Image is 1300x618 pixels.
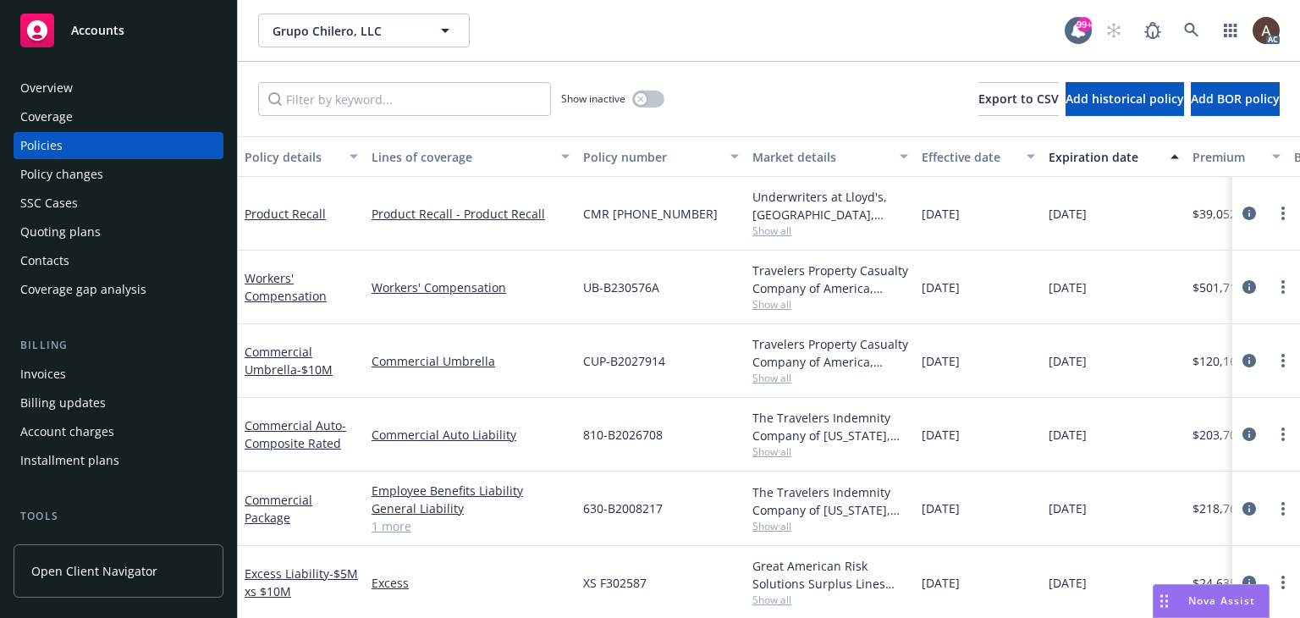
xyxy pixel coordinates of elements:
div: Billing updates [20,389,106,417]
span: Grupo Chilero, LLC [273,22,419,40]
div: Market details [752,148,890,166]
span: CUP-B2027914 [583,352,665,370]
button: Expiration date [1042,136,1186,177]
a: Invoices [14,361,223,388]
span: [DATE] [1049,279,1087,296]
div: Expiration date [1049,148,1160,166]
span: Show all [752,593,908,607]
a: Switch app [1214,14,1248,47]
span: Show all [752,371,908,385]
a: Policy changes [14,161,223,188]
a: Start snowing [1097,14,1131,47]
span: Nova Assist [1188,593,1255,608]
span: 810-B2026708 [583,426,663,444]
a: circleInformation [1239,203,1259,223]
button: Export to CSV [978,82,1059,116]
div: The Travelers Indemnity Company of [US_STATE], Travelers Insurance [752,483,908,519]
div: Great American Risk Solutions Surplus Lines Insurance Company, Great American Insurance Group, Am... [752,557,908,593]
a: Excess Liability [245,566,358,599]
span: Open Client Navigator [31,562,157,580]
div: Quoting plans [20,218,101,246]
div: Travelers Property Casualty Company of America, Travelers Insurance [752,262,908,297]
span: [DATE] [1049,499,1087,517]
a: Employee Benefits Liability [372,482,570,499]
span: [DATE] [1049,352,1087,370]
div: Underwriters at Lloyd's, [GEOGRAPHIC_DATA], [PERSON_NAME] of [GEOGRAPHIC_DATA], [GEOGRAPHIC_DATA] [752,188,908,223]
span: [DATE] [1049,426,1087,444]
span: [DATE] [922,574,960,592]
a: Commercial Umbrella [372,352,570,370]
a: circleInformation [1239,499,1259,519]
div: Coverage [20,103,73,130]
img: photo [1253,17,1280,44]
button: Lines of coverage [365,136,576,177]
a: circleInformation [1239,572,1259,593]
span: [DATE] [1049,205,1087,223]
span: [DATE] [922,205,960,223]
a: 1 more [372,517,570,535]
a: Billing updates [14,389,223,417]
a: Overview [14,74,223,102]
div: Policies [20,132,63,159]
span: Show all [752,444,908,459]
a: Contacts [14,247,223,274]
a: Coverage gap analysis [14,276,223,303]
a: SSC Cases [14,190,223,217]
span: Export to CSV [978,91,1059,107]
div: 99+ [1077,17,1092,32]
a: more [1273,499,1293,519]
a: circleInformation [1239,424,1259,444]
span: [DATE] [922,352,960,370]
span: $218,760.00 [1193,499,1260,517]
div: Policy changes [20,161,103,188]
a: General Liability [372,499,570,517]
span: Add BOR policy [1191,91,1280,107]
a: Commercial Package [245,492,312,526]
span: [DATE] [922,426,960,444]
a: Product Recall [245,206,326,222]
div: Invoices [20,361,66,388]
a: more [1273,424,1293,444]
span: $24,635.00 [1193,574,1253,592]
a: Commercial Auto Liability [372,426,570,444]
span: $39,052.00 [1193,205,1253,223]
a: Coverage [14,103,223,130]
span: $501,712.00 [1193,279,1260,296]
a: Commercial Umbrella [245,344,333,378]
a: Workers' Compensation [372,279,570,296]
span: 630-B2008217 [583,499,663,517]
div: Drag to move [1154,585,1175,617]
a: circleInformation [1239,277,1259,297]
a: Commercial Auto [245,417,346,451]
span: Show all [752,297,908,312]
span: Show all [752,519,908,533]
span: Add historical policy [1066,91,1184,107]
div: Policy number [583,148,720,166]
a: more [1273,203,1293,223]
span: XS F302587 [583,574,647,592]
span: [DATE] [922,499,960,517]
button: Market details [746,136,915,177]
div: Policy details [245,148,339,166]
div: Lines of coverage [372,148,551,166]
button: Add historical policy [1066,82,1184,116]
button: Add BOR policy [1191,82,1280,116]
a: Product Recall - Product Recall [372,205,570,223]
span: Accounts [71,24,124,37]
span: CMR [PHONE_NUMBER] [583,205,718,223]
a: Installment plans [14,447,223,474]
a: circleInformation [1239,350,1259,371]
a: Excess [372,574,570,592]
div: Installment plans [20,447,119,474]
div: Effective date [922,148,1016,166]
a: Quoting plans [14,218,223,246]
a: more [1273,572,1293,593]
button: Grupo Chilero, LLC [258,14,470,47]
div: Travelers Property Casualty Company of America, Travelers Insurance [752,335,908,371]
div: Billing [14,337,223,354]
span: - $10M [297,361,333,378]
div: Coverage gap analysis [20,276,146,303]
button: Policy number [576,136,746,177]
span: UB-B230576A [583,279,659,296]
button: Nova Assist [1153,584,1270,618]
